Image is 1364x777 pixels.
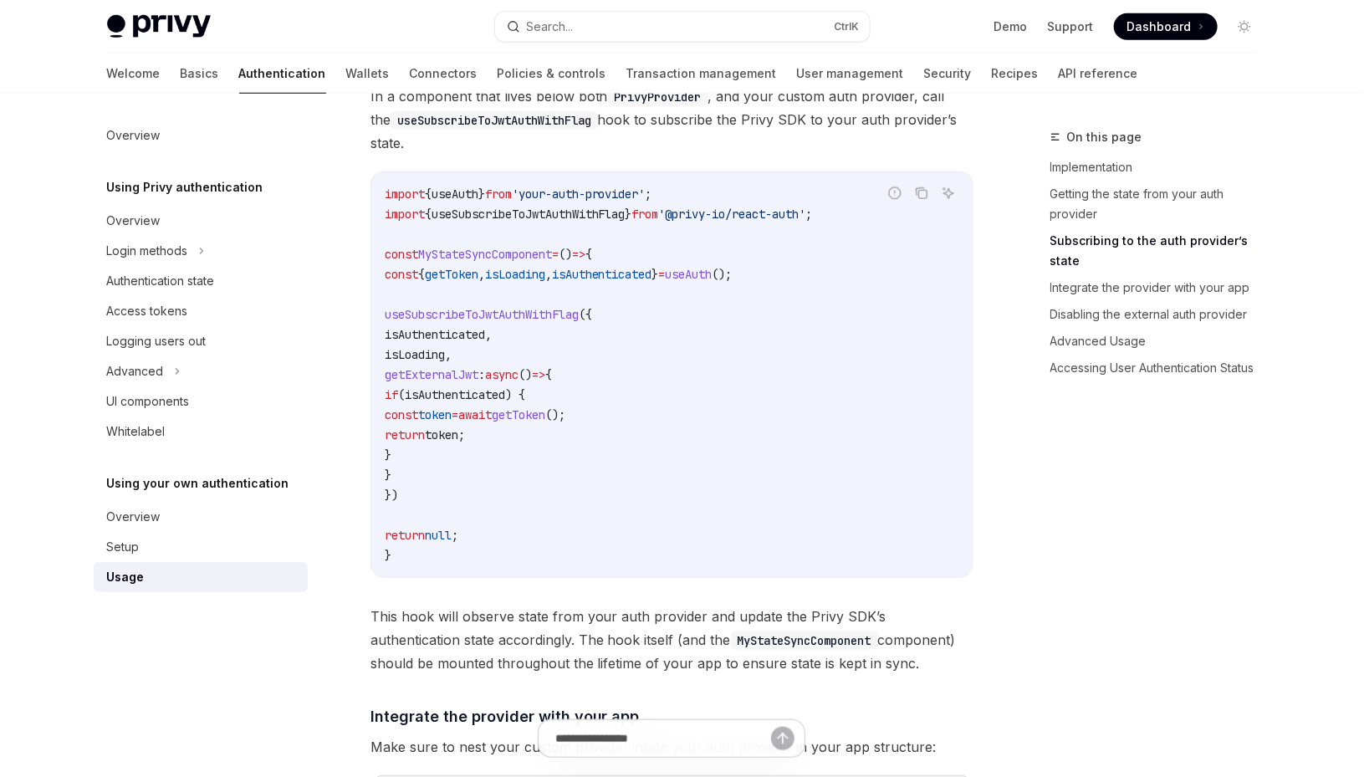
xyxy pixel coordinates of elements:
a: Overview [94,120,308,151]
span: { [425,207,432,222]
span: ; [646,187,652,202]
button: Search...CtrlK [495,12,870,42]
a: Overview [94,206,308,236]
code: PrivyProvider [608,88,708,106]
button: Toggle dark mode [1231,13,1258,40]
span: { [545,367,552,382]
a: Implementation [1050,154,1271,181]
div: Overview [107,125,161,146]
span: On this page [1067,127,1142,147]
span: } [385,468,391,483]
span: } [385,548,391,563]
span: = [452,407,458,422]
a: Authentication [239,54,326,94]
a: Overview [94,502,308,532]
a: Advanced Usage [1050,328,1271,355]
div: Setup [107,537,140,557]
span: getToken [492,407,545,422]
span: import [385,207,425,222]
a: Setup [94,532,308,562]
span: } [478,187,485,202]
span: from [632,207,659,222]
span: useAuth [432,187,478,202]
a: Recipes [992,54,1039,94]
a: Demo [994,18,1028,35]
button: Copy the contents from the code block [911,182,932,204]
span: Ctrl K [835,20,860,33]
span: }) [385,488,398,503]
a: Policies & controls [498,54,606,94]
button: Report incorrect code [884,182,906,204]
div: Overview [107,211,161,231]
span: const [385,407,418,422]
span: isLoading [385,347,445,362]
span: , [545,267,552,282]
button: Ask AI [937,182,959,204]
span: useSubscribeToJwtAuthWithFlag [385,307,579,322]
span: const [385,267,418,282]
span: getExternalJwt [385,367,478,382]
span: { [418,267,425,282]
span: = [552,247,559,262]
span: useAuth [666,267,713,282]
a: Dashboard [1114,13,1218,40]
span: ) { [505,387,525,402]
a: Integrate the provider with your app [1050,274,1271,301]
a: Transaction management [626,54,777,94]
span: ( [398,387,405,402]
span: (); [713,267,733,282]
a: Access tokens [94,296,308,326]
span: { [425,187,432,202]
span: token [418,407,452,422]
a: Support [1048,18,1094,35]
div: Access tokens [107,301,188,321]
span: ; [452,528,458,543]
code: MyStateSyncComponent [731,631,878,650]
span: return [385,528,425,543]
span: ; [458,427,465,442]
img: light logo [107,15,211,38]
a: UI components [94,386,308,417]
div: Advanced [107,361,164,381]
span: isLoading [485,267,545,282]
span: { [585,247,592,262]
span: Dashboard [1127,18,1192,35]
span: , [445,347,452,362]
span: MyStateSyncComponent [418,247,552,262]
span: In a component that lives below both , and your custom auth provider, call the hook to subscribe ... [370,84,973,155]
span: () [559,247,572,262]
div: Logging users out [107,331,207,351]
a: Security [924,54,972,94]
span: isAuthenticated [552,267,652,282]
span: } [626,207,632,222]
span: from [485,187,512,202]
a: Getting the state from your auth provider [1050,181,1271,227]
a: Usage [94,562,308,592]
span: const [385,247,418,262]
a: Basics [181,54,219,94]
a: API reference [1059,54,1138,94]
span: = [659,267,666,282]
div: Login methods [107,241,188,261]
span: if [385,387,398,402]
span: await [458,407,492,422]
span: Integrate the provider with your app [370,705,640,728]
a: Welcome [107,54,161,94]
span: getToken [425,267,478,282]
span: async [485,367,519,382]
a: User management [797,54,904,94]
span: } [652,267,659,282]
a: Wallets [346,54,390,94]
a: Authentication state [94,266,308,296]
span: 'your-auth-provider' [512,187,646,202]
span: isAuthenticated [385,327,485,342]
span: : [478,367,485,382]
span: '@privy-io/react-auth' [659,207,806,222]
span: ; [806,207,813,222]
span: , [478,267,485,282]
span: () [519,367,532,382]
div: Search... [527,17,574,37]
button: Send message [771,726,794,749]
span: => [572,247,585,262]
a: Subscribing to the auth provider’s state [1050,227,1271,274]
